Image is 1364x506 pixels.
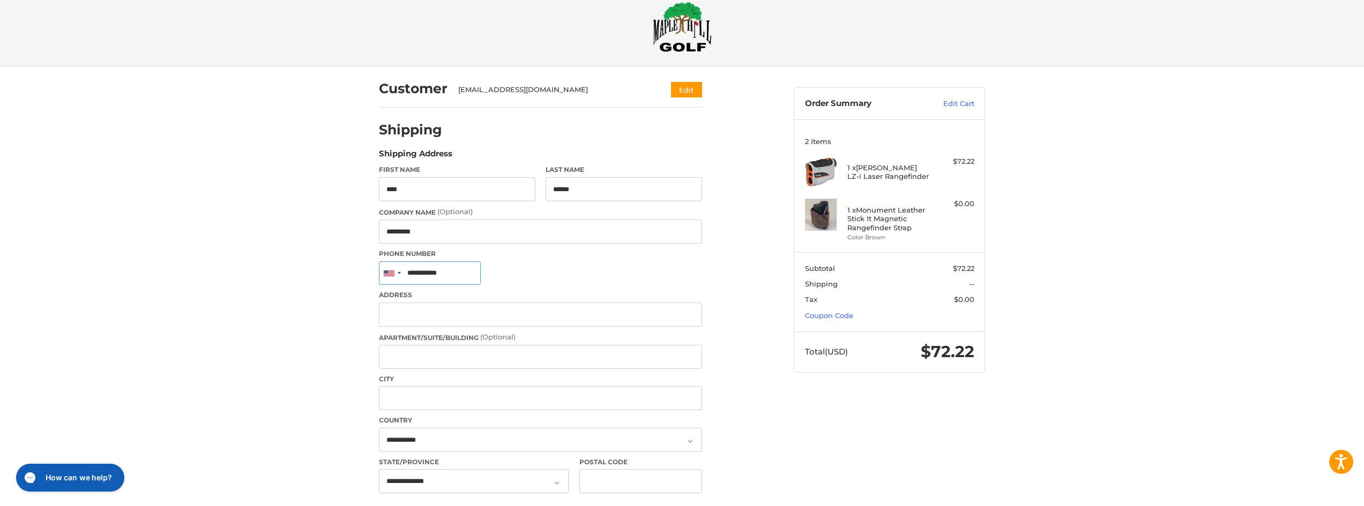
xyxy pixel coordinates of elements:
h4: 1 x Monument Leather Stick It Magnetic Rangefinder Strap [847,206,929,232]
li: Color Brown [847,233,929,242]
h2: Shipping [379,122,442,138]
a: Edit Cart [920,99,974,109]
label: Company Name [379,207,702,217]
label: Postal Code [579,457,703,467]
h2: Customer [379,80,448,97]
span: $72.22 [921,342,974,361]
span: Shipping [805,280,838,288]
legend: Shipping Address [379,148,452,165]
h3: 2 Items [805,137,974,146]
label: State/Province [379,457,569,467]
label: First Name [379,165,535,175]
label: Apartment/Suite/Building [379,332,702,343]
span: $72.22 [953,264,974,273]
img: Maple Hill Golf [653,2,712,52]
label: Address [379,290,702,300]
span: Tax [805,295,817,304]
label: Phone Number [379,249,702,259]
h4: 1 x [PERSON_NAME] LZ-i Laser Rangefinder [847,163,929,181]
div: $72.22 [932,156,974,167]
h3: Order Summary [805,99,920,109]
label: Country [379,416,702,425]
a: Coupon Code [805,311,853,320]
iframe: Gorgias live chat messenger [11,460,128,495]
span: Total (USD) [805,346,848,357]
div: United States: +1 [379,262,404,285]
div: $0.00 [932,199,974,209]
span: $0.00 [954,295,974,304]
small: (Optional) [437,207,473,216]
label: Last Name [546,165,702,175]
label: City [379,374,702,384]
span: -- [969,280,974,288]
button: Edit [671,82,702,97]
div: [EMAIL_ADDRESS][DOMAIN_NAME] [458,85,651,95]
small: (Optional) [480,333,516,341]
span: Subtotal [805,264,835,273]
